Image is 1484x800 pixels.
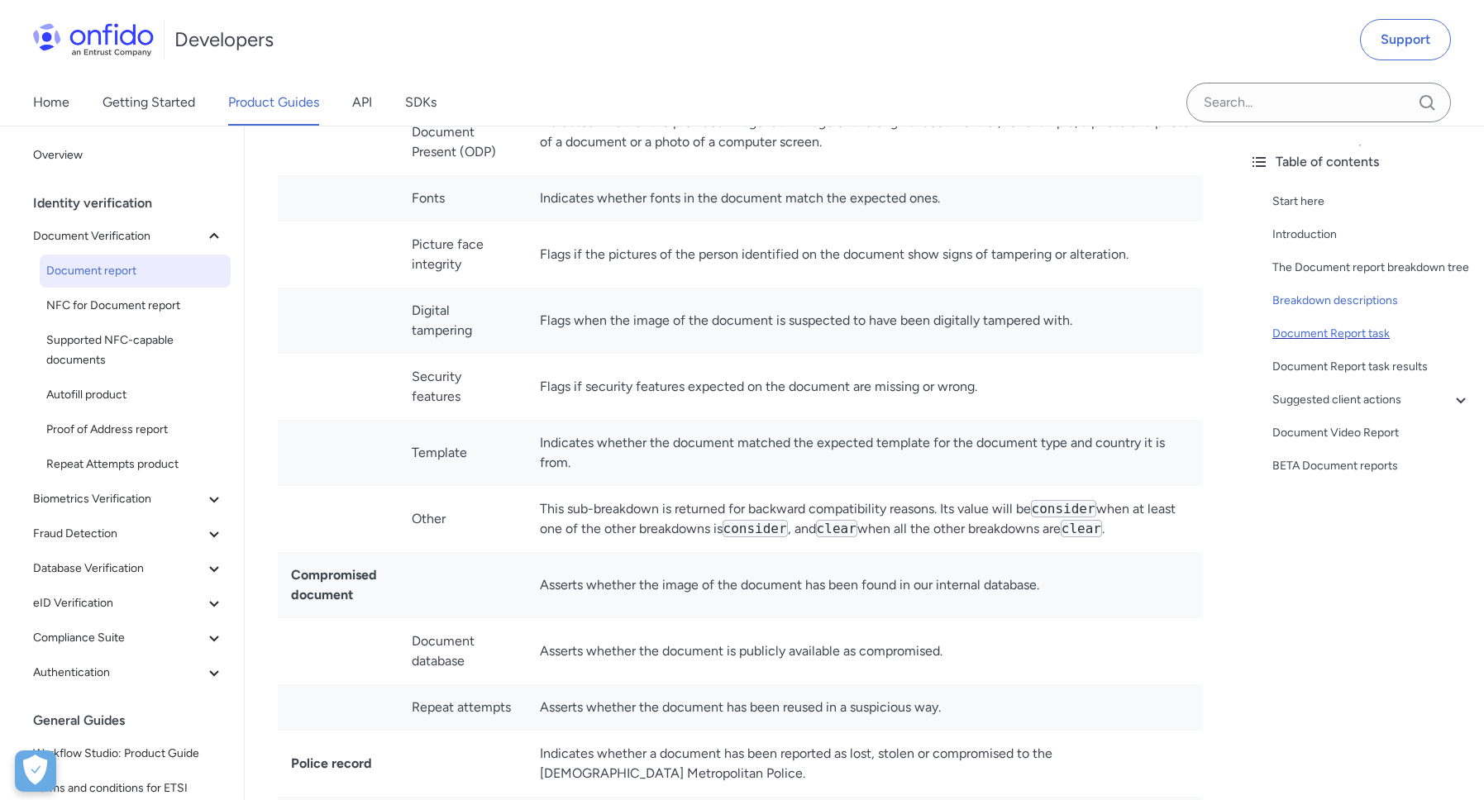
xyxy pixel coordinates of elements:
[33,23,154,56] img: Onfido Logo
[26,656,231,689] button: Authentication
[1272,324,1471,344] a: Document Report task
[33,79,69,126] a: Home
[26,517,231,550] button: Fraud Detection
[398,175,526,221] td: Fonts
[26,220,231,253] button: Document Verification
[46,331,224,370] span: Supported NFC-capable documents
[1031,500,1096,517] code: consider
[26,587,231,620] button: eID Verification
[1272,225,1471,245] a: Introduction
[527,221,1203,288] td: Flags if the pictures of the person identified on the document show signs of tampering or alterat...
[816,520,857,537] code: clear
[527,420,1203,486] td: Indicates whether the document matched the expected template for the document type and country it...
[46,385,224,405] span: Autofill product
[723,520,788,537] code: consider
[527,288,1203,354] td: Flags when the image of the document is suspected to have been digitally tampered with.
[527,618,1203,684] td: Asserts whether the document is publicly available as compromised.
[15,750,56,792] button: Open Preferences
[33,593,204,613] span: eID Verification
[1272,456,1471,476] a: BETA Document reports
[1272,192,1471,212] a: Start here
[398,684,526,731] td: Repeat attempts
[33,187,237,220] div: Identity verification
[15,750,56,792] div: Cookie Preferences
[174,26,274,53] h1: Developers
[527,684,1203,731] td: Asserts whether the document has been reused in a suspicious way.
[527,552,1203,618] td: Asserts whether the image of the document has been found in our internal database.
[33,628,204,648] span: Compliance Suite
[26,621,231,655] button: Compliance Suite
[103,79,195,126] a: Getting Started
[33,744,224,764] span: Workflow Studio: Product Guide
[291,755,372,771] strong: Police record
[1360,19,1451,60] a: Support
[1272,390,1471,410] a: Suggested client actions
[228,79,319,126] a: Product Guides
[33,226,204,246] span: Document Verification
[26,483,231,516] button: Biometrics Verification
[40,413,231,446] a: Proof of Address report
[26,737,231,770] a: Workflow Studio: Product Guide
[291,567,377,602] strong: Compromised document
[398,618,526,684] td: Document database
[527,175,1203,221] td: Indicates whether fonts in the document match the expected ones.
[46,261,224,281] span: Document report
[33,559,204,579] span: Database Verification
[46,455,224,474] span: Repeat Attempts product
[527,486,1203,552] td: This sub-breakdown is returned for backward compatibility reasons. Its value will be when at leas...
[398,420,526,486] td: Template
[405,79,437,126] a: SDKs
[352,79,372,126] a: API
[398,288,526,354] td: Digital tampering
[26,552,231,585] button: Database Verification
[33,145,224,165] span: Overview
[40,379,231,412] a: Autofill product
[398,89,526,175] td: Original Document Present (ODP)
[527,354,1203,420] td: Flags if security features expected on the document are missing or wrong.
[1186,83,1451,122] input: Onfido search input field
[1061,520,1102,537] code: clear
[26,139,231,172] a: Overview
[1249,152,1471,172] div: Table of contents
[1272,357,1471,377] a: Document Report task results
[40,448,231,481] a: Repeat Attempts product
[40,289,231,322] a: NFC for Document report
[398,354,526,420] td: Security features
[1272,423,1471,443] a: Document Video Report
[46,420,224,440] span: Proof of Address report
[527,89,1203,175] td: Indicates whether the provided image is an image of the original document or, for example, a phot...
[33,524,204,544] span: Fraud Detection
[40,324,231,377] a: Supported NFC-capable documents
[33,489,204,509] span: Biometrics Verification
[1272,291,1471,311] a: Breakdown descriptions
[1272,258,1471,278] a: The Document report breakdown tree
[527,731,1203,797] td: Indicates whether a document has been reported as lost, stolen or compromised to the [DEMOGRAPHIC...
[33,704,237,737] div: General Guides
[46,296,224,316] span: NFC for Document report
[398,221,526,288] td: Picture face integrity
[33,663,204,683] span: Authentication
[398,486,526,552] td: Other
[40,255,231,288] a: Document report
